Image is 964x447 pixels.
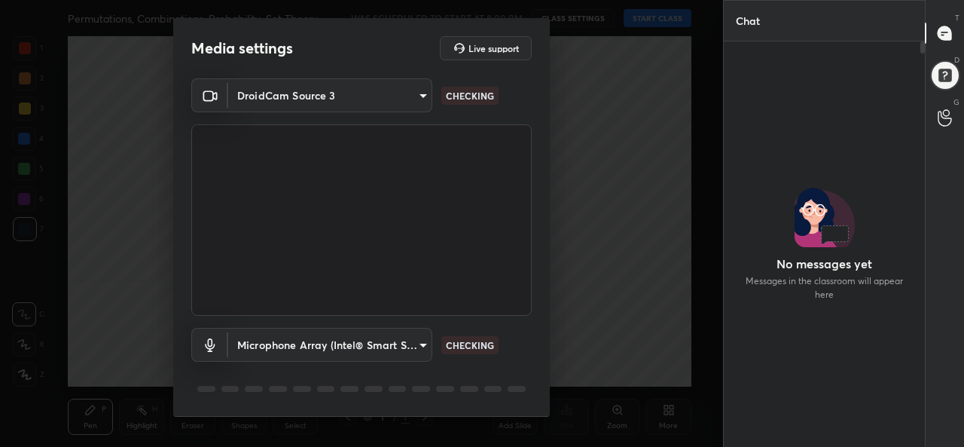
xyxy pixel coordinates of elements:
p: CHECKING [446,338,494,352]
p: D [954,54,959,66]
h2: Media settings [191,38,293,58]
p: G [953,96,959,108]
p: CHECKING [446,89,494,103]
p: Chat [724,1,772,41]
h5: Live support [468,44,519,53]
div: DroidCam Source 3 [228,78,432,112]
div: DroidCam Source 3 [228,328,432,362]
p: T [955,12,959,23]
